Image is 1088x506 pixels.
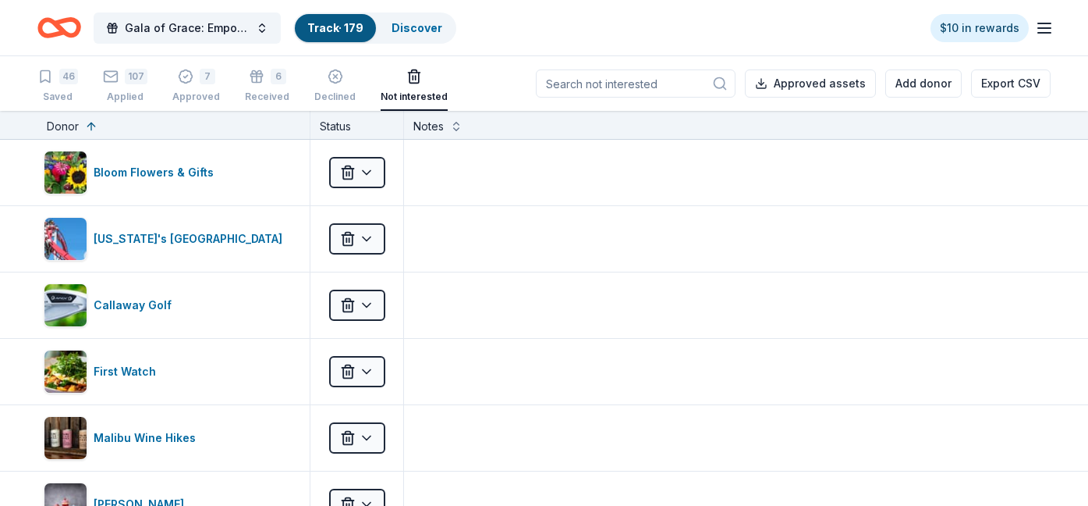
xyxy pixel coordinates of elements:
[413,117,444,136] div: Notes
[44,283,297,327] button: Image for Callaway GolfCallaway Golf
[44,417,87,459] img: Image for Malibu Wine Hikes
[44,350,297,394] button: Image for First WatchFirst Watch
[245,62,289,111] button: 6Received
[44,416,297,460] button: Image for Malibu Wine HikesMalibu Wine Hikes
[271,69,286,84] div: 6
[310,111,404,139] div: Status
[94,163,220,182] div: Bloom Flowers & Gifts
[930,14,1029,42] a: $10 in rewards
[392,21,442,34] a: Discover
[44,151,87,194] img: Image for Bloom Flowers & Gifts
[245,91,289,103] div: Received
[94,362,162,381] div: First Watch
[44,218,87,260] img: Image for California's Great America
[125,19,250,37] span: Gala of Grace: Empowering Futures for El Porvenir
[94,429,202,447] div: Malibu Wine Hikes
[314,62,356,111] button: Declined
[200,69,215,84] div: 7
[94,12,281,44] button: Gala of Grace: Empowering Futures for El Porvenir
[314,91,356,103] div: Declined
[44,351,87,393] img: Image for First Watch
[745,69,876,98] button: Approved assets
[44,151,297,194] button: Image for Bloom Flowers & GiftsBloom Flowers & Gifts
[172,62,220,111] button: 7Approved
[103,62,147,111] button: 107Applied
[37,62,78,111] button: 46Saved
[885,69,962,98] button: Add donor
[293,12,456,44] button: Track· 179Discover
[307,21,363,34] a: Track· 179
[381,91,448,103] div: Not interested
[47,117,79,136] div: Donor
[125,69,147,84] div: 107
[103,91,147,103] div: Applied
[94,230,289,248] div: [US_STATE]'s [GEOGRAPHIC_DATA]
[94,296,178,315] div: Callaway Golf
[59,69,78,84] div: 46
[172,91,220,103] div: Approved
[971,69,1051,98] button: Export CSV
[37,9,81,46] a: Home
[44,284,87,326] img: Image for Callaway Golf
[37,91,78,103] div: Saved
[381,62,448,111] button: Not interested
[536,69,735,98] input: Search not interested
[44,217,297,261] button: Image for California's Great America[US_STATE]'s [GEOGRAPHIC_DATA]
